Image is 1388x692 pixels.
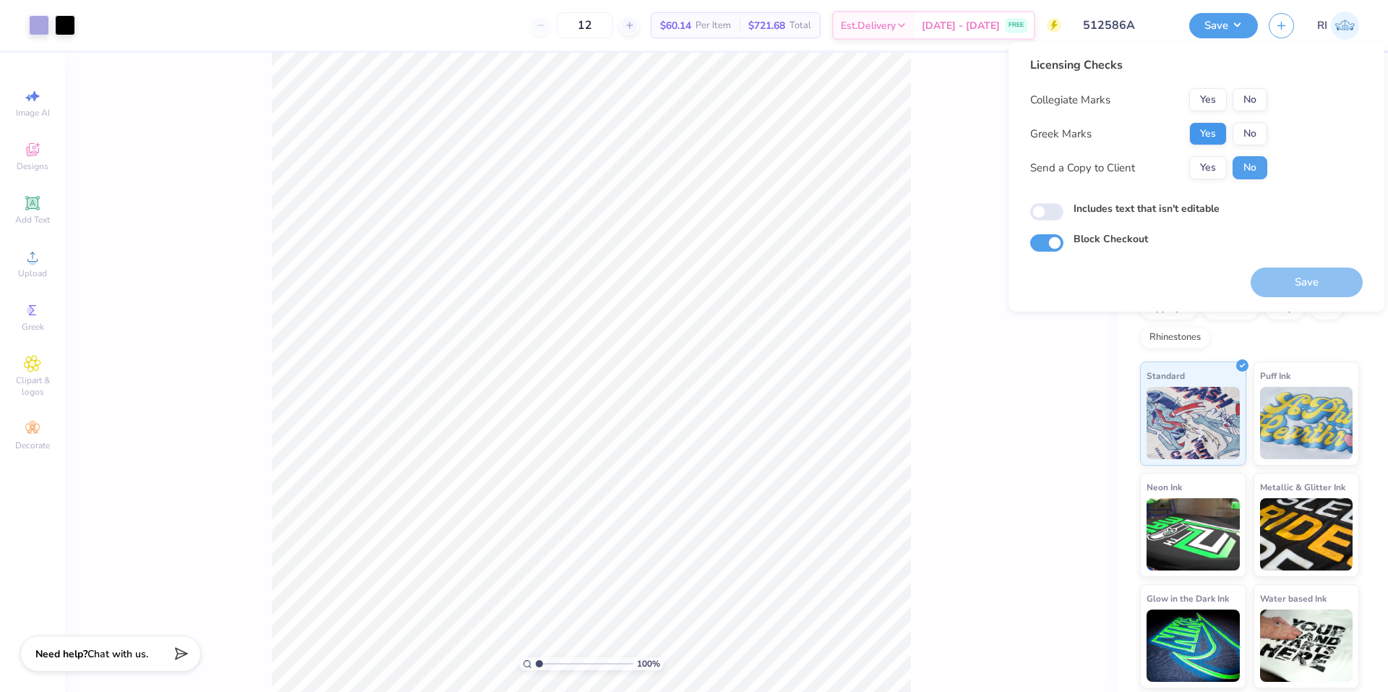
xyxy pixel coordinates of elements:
span: Puff Ink [1260,368,1290,383]
div: Licensing Checks [1030,56,1267,74]
span: Upload [18,268,47,279]
img: Standard [1147,387,1240,459]
button: Save [1189,13,1258,38]
span: FREE [1008,20,1024,30]
span: Per Item [695,18,731,33]
span: Decorate [15,440,50,451]
span: Image AI [16,107,50,119]
button: Yes [1189,122,1227,145]
span: Standard [1147,368,1185,383]
img: Water based Ink [1260,610,1353,682]
button: Yes [1189,88,1227,111]
span: Neon Ink [1147,479,1182,495]
button: No [1233,122,1267,145]
div: Collegiate Marks [1030,92,1110,108]
span: $60.14 [660,18,691,33]
img: Metallic & Glitter Ink [1260,498,1353,571]
img: Neon Ink [1147,498,1240,571]
span: 100 % [637,657,660,670]
div: Send a Copy to Client [1030,160,1135,176]
span: $721.68 [748,18,785,33]
span: [DATE] - [DATE] [922,18,1000,33]
button: No [1233,156,1267,179]
span: RI [1317,17,1327,34]
input: – – [557,12,613,38]
span: Designs [17,161,48,172]
button: No [1233,88,1267,111]
span: Add Text [15,214,50,226]
button: Yes [1189,156,1227,179]
span: Total [789,18,811,33]
div: Greek Marks [1030,126,1092,142]
img: Renz Ian Igcasenza [1331,12,1359,40]
span: Est. Delivery [841,18,896,33]
span: Glow in the Dark Ink [1147,591,1229,606]
label: Block Checkout [1074,231,1148,247]
div: Rhinestones [1140,327,1210,349]
img: Glow in the Dark Ink [1147,610,1240,682]
input: Untitled Design [1072,11,1178,40]
span: Water based Ink [1260,591,1327,606]
label: Includes text that isn't editable [1074,201,1220,216]
span: Greek [22,321,44,333]
strong: Need help? [35,647,87,661]
a: RI [1317,12,1359,40]
span: Clipart & logos [7,375,58,398]
span: Chat with us. [87,647,148,661]
img: Puff Ink [1260,387,1353,459]
span: Metallic & Glitter Ink [1260,479,1345,495]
